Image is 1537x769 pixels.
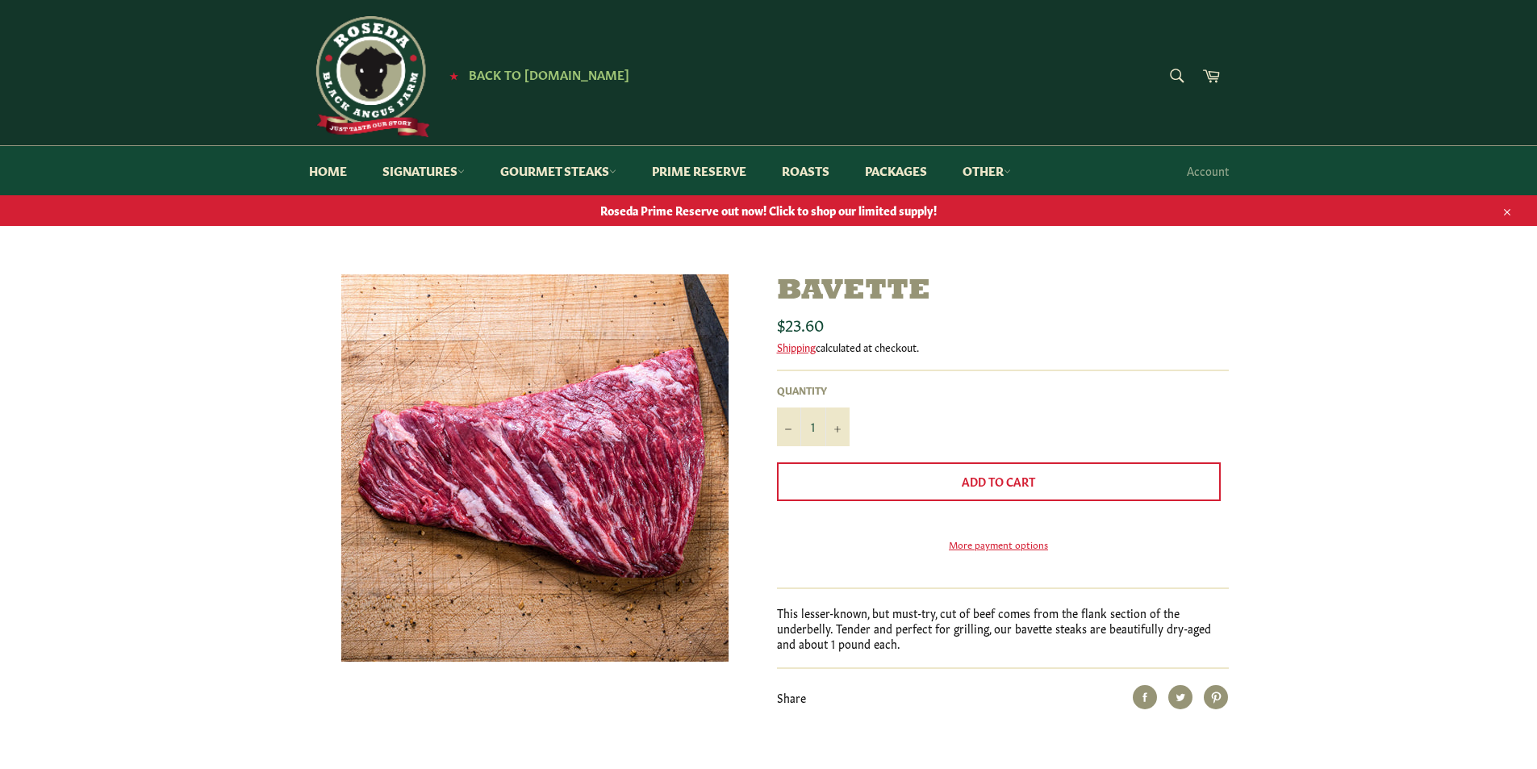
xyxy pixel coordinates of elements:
span: Back to [DOMAIN_NAME] [469,65,629,82]
h1: Bavette [777,274,1229,309]
button: Add to Cart [777,462,1221,501]
a: Gourmet Steaks [484,146,633,195]
a: ★ Back to [DOMAIN_NAME] [441,69,629,81]
a: Account [1179,147,1237,194]
span: Add to Cart [962,473,1035,489]
a: Shipping [777,339,816,354]
span: $23.60 [777,312,824,335]
a: More payment options [777,537,1221,551]
a: Home [293,146,363,195]
a: Prime Reserve [636,146,762,195]
a: Roasts [766,146,846,195]
span: Share [777,689,806,705]
a: Signatures [366,146,481,195]
img: Bavette [341,274,729,662]
a: Other [946,146,1027,195]
img: Roseda Beef [309,16,430,137]
p: This lesser-known, but must-try, cut of beef comes from the flank section of the underbelly. Tend... [777,605,1229,652]
span: ★ [449,69,458,81]
button: Reduce item quantity by one [777,407,801,446]
button: Increase item quantity by one [825,407,850,446]
label: Quantity [777,383,850,397]
div: calculated at checkout. [777,340,1229,354]
a: Packages [849,146,943,195]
